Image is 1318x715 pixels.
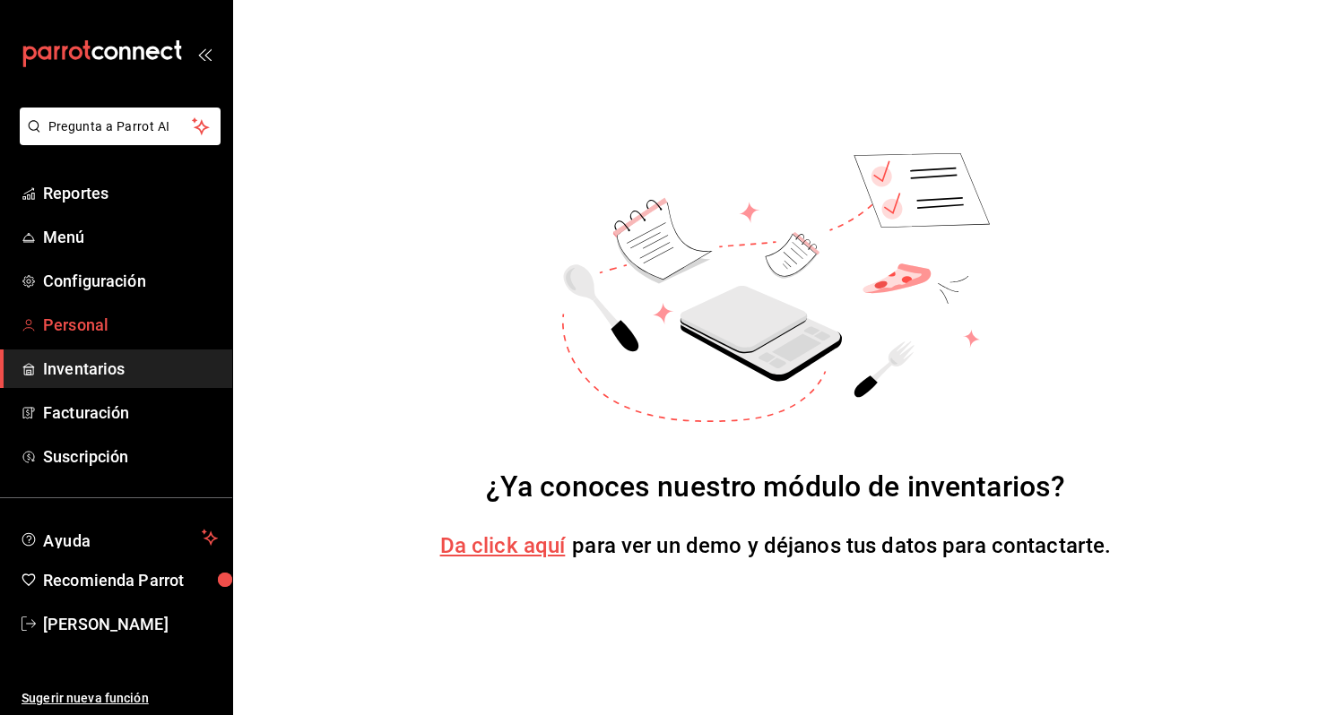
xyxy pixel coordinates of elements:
span: [PERSON_NAME] [43,612,218,636]
span: Reportes [43,181,218,205]
span: Suscripción [43,444,218,469]
span: Pregunta a Parrot AI [48,117,193,136]
span: Inventarios [43,357,218,381]
button: Pregunta a Parrot AI [20,108,221,145]
span: Menú [43,225,218,249]
div: ¿Ya conoces nuestro módulo de inventarios? [486,465,1066,508]
span: Sugerir nueva función [22,689,218,708]
span: Facturación [43,401,218,425]
span: Configuración [43,269,218,293]
span: para ver un demo y déjanos tus datos para contactarte. [572,533,1111,558]
a: Pregunta a Parrot AI [13,130,221,149]
a: Da click aquí [440,533,566,558]
span: Personal [43,313,218,337]
span: Recomienda Parrot [43,568,218,592]
span: Ayuda [43,527,195,548]
button: open_drawer_menu [197,47,212,61]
